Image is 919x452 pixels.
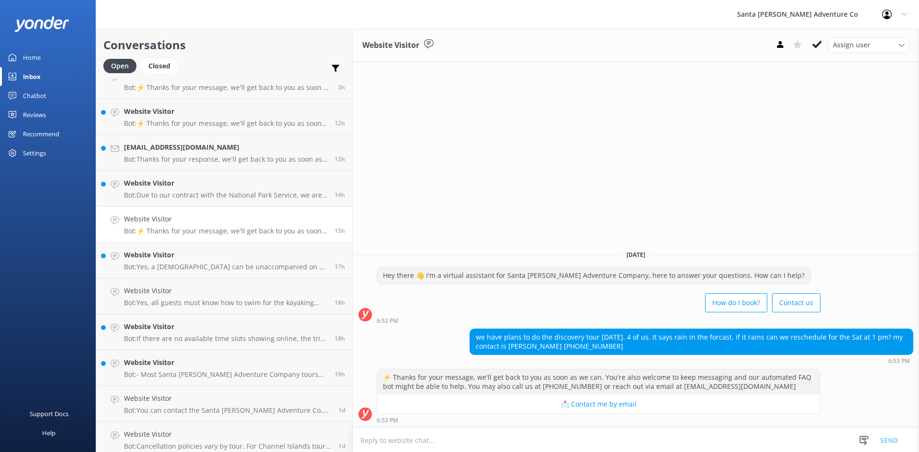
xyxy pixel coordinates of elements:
[124,357,327,368] h4: Website Visitor
[124,83,331,92] p: Bot: ⚡ Thanks for your message, we'll get back to you as soon as we can. You're also welcome to k...
[338,83,345,91] span: Sep 15 2025 06:36am (UTC -07:00) America/Tijuana
[828,37,909,53] div: Assign User
[335,155,345,163] span: Sep 14 2025 09:42pm (UTC -07:00) America/Tijuana
[377,395,820,414] button: 📩 Contact me by email
[124,406,331,415] p: Bot: You can contact the Santa [PERSON_NAME] Adventure Co. team at [PHONE_NUMBER], or by emailing...
[888,358,910,364] strong: 6:53 PM
[338,442,345,450] span: Sep 13 2025 07:36pm (UTC -07:00) America/Tijuana
[621,251,651,259] span: [DATE]
[103,59,136,73] div: Open
[338,406,345,414] span: Sep 13 2025 11:35pm (UTC -07:00) America/Tijuana
[124,250,327,260] h4: Website Visitor
[124,119,327,128] p: Bot: ⚡ Thanks for your message, we'll get back to you as soon as we can. You're also welcome to k...
[335,119,345,127] span: Sep 14 2025 09:47pm (UTC -07:00) America/Tijuana
[42,423,56,442] div: Help
[335,298,345,307] span: Sep 14 2025 03:41pm (UTC -07:00) America/Tijuana
[377,318,398,324] strong: 6:52 PM
[124,106,327,117] h4: Website Visitor
[96,386,352,422] a: Website VisitorBot:You can contact the Santa [PERSON_NAME] Adventure Co. team at [PHONE_NUMBER], ...
[103,36,345,54] h2: Conversations
[96,135,352,171] a: [EMAIL_ADDRESS][DOMAIN_NAME]Bot:Thanks for your response, we'll get back to you as soon as we can...
[705,293,767,312] button: How do I book?
[335,263,345,271] span: Sep 14 2025 04:28pm (UTC -07:00) America/Tijuana
[335,227,345,235] span: Sep 14 2025 06:53pm (UTC -07:00) America/Tijuana
[124,191,327,199] p: Bot: Due to our contract with the National Park Service, we are unable to sell ferry tickets to p...
[335,370,345,378] span: Sep 14 2025 02:43pm (UTC -07:00) America/Tijuana
[124,429,331,440] h4: Website Visitor
[96,207,352,243] a: Website VisitorBot:⚡ Thanks for your message, we'll get back to you as soon as we can. You're als...
[124,227,327,235] p: Bot: ⚡ Thanks for your message, we'll get back to you as soon as we can. You're also welcome to k...
[23,48,41,67] div: Home
[377,417,820,423] div: Sep 14 2025 06:53pm (UTC -07:00) America/Tijuana
[141,59,178,73] div: Closed
[124,142,327,153] h4: [EMAIL_ADDRESS][DOMAIN_NAME]
[335,334,345,342] span: Sep 14 2025 03:27pm (UTC -07:00) America/Tijuana
[124,286,327,296] h4: Website Visitor
[377,418,398,423] strong: 6:53 PM
[23,86,46,105] div: Chatbot
[124,321,327,332] h4: Website Visitor
[335,191,345,199] span: Sep 14 2025 07:52pm (UTC -07:00) America/Tijuana
[96,314,352,350] a: Website VisitorBot:If there are no available time slots showing online, the trip is likely full. ...
[96,99,352,135] a: Website VisitorBot:⚡ Thanks for your message, we'll get back to you as soon as we can. You're als...
[14,16,69,32] img: yonder-white-logo.png
[124,334,327,343] p: Bot: If there are no available time slots showing online, the trip is likely full. You can reach ...
[96,278,352,314] a: Website VisitorBot:Yes, all guests must know how to swim for the kayaking tours.18h
[377,267,810,284] div: Hey there 👋 I'm a virtual assistant for Santa [PERSON_NAME] Adventure Company, here to answer you...
[470,357,913,364] div: Sep 14 2025 06:53pm (UTC -07:00) America/Tijuana
[96,350,352,386] a: Website VisitorBot:- Most Santa [PERSON_NAME] Adventure Company tours have a minimum number of pa...
[103,60,141,71] a: Open
[96,243,352,278] a: Website VisitorBot:Yes, a [DEMOGRAPHIC_DATA] can be unaccompanied on a kayak tour. However, a par...
[124,178,327,188] h4: Website Visitor
[23,143,46,163] div: Settings
[124,370,327,379] p: Bot: - Most Santa [PERSON_NAME] Adventure Company tours have a minimum number of participants, wh...
[124,442,331,451] p: Bot: Cancellation policies vary by tour. For Channel Islands tours, full refunds are available if...
[470,329,913,354] div: we have plans to do the discovery tour [DATE]. 4 of us. It says rain in the forcast. if it rains ...
[124,214,327,224] h4: Website Visitor
[124,393,331,404] h4: Website Visitor
[23,67,41,86] div: Inbox
[772,293,820,312] button: Contact us
[96,171,352,207] a: Website VisitorBot:Due to our contract with the National Park Service, we are unable to sell ferr...
[96,63,352,99] a: Website VisitorBot:⚡ Thanks for your message, we'll get back to you as soon as we can. You're als...
[141,60,182,71] a: Closed
[833,40,870,50] span: Assign user
[124,155,327,164] p: Bot: Thanks for your response, we'll get back to you as soon as we can during opening hours.
[362,39,419,52] h3: Website Visitor
[30,404,68,423] div: Support Docs
[124,298,327,307] p: Bot: Yes, all guests must know how to swim for the kayaking tours.
[377,317,820,324] div: Sep 14 2025 06:52pm (UTC -07:00) America/Tijuana
[124,263,327,271] p: Bot: Yes, a [DEMOGRAPHIC_DATA] can be unaccompanied on a kayak tour. However, a parent or guardia...
[377,369,820,395] div: ⚡ Thanks for your message, we'll get back to you as soon as we can. You're also welcome to keep m...
[23,124,59,143] div: Recommend
[23,105,46,124] div: Reviews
